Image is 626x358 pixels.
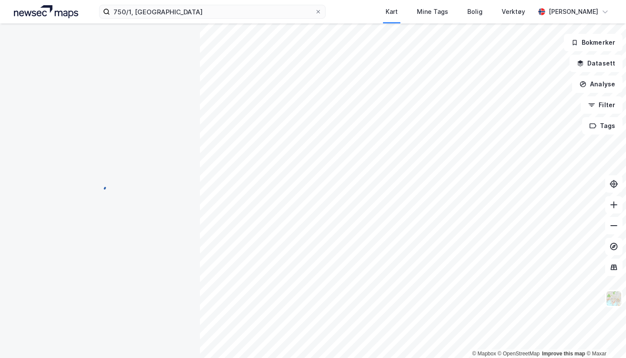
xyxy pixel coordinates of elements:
div: Mine Tags [417,7,448,17]
div: [PERSON_NAME] [549,7,598,17]
div: Verktøy [502,7,525,17]
button: Analyse [572,76,623,93]
img: logo.a4113a55bc3d86da70a041830d287a7e.svg [14,5,78,18]
button: Tags [582,117,623,135]
div: Kart [386,7,398,17]
img: spinner.a6d8c91a73a9ac5275cf975e30b51cfb.svg [93,179,107,193]
a: OpenStreetMap [498,351,540,357]
img: Z [606,290,622,307]
div: Kontrollprogram for chat [583,316,626,358]
button: Filter [581,96,623,114]
iframe: Chat Widget [583,316,626,358]
input: Søk på adresse, matrikkel, gårdeiere, leietakere eller personer [110,5,315,18]
a: Mapbox [472,351,496,357]
button: Bokmerker [564,34,623,51]
a: Improve this map [542,351,585,357]
div: Bolig [467,7,483,17]
button: Datasett [569,55,623,72]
